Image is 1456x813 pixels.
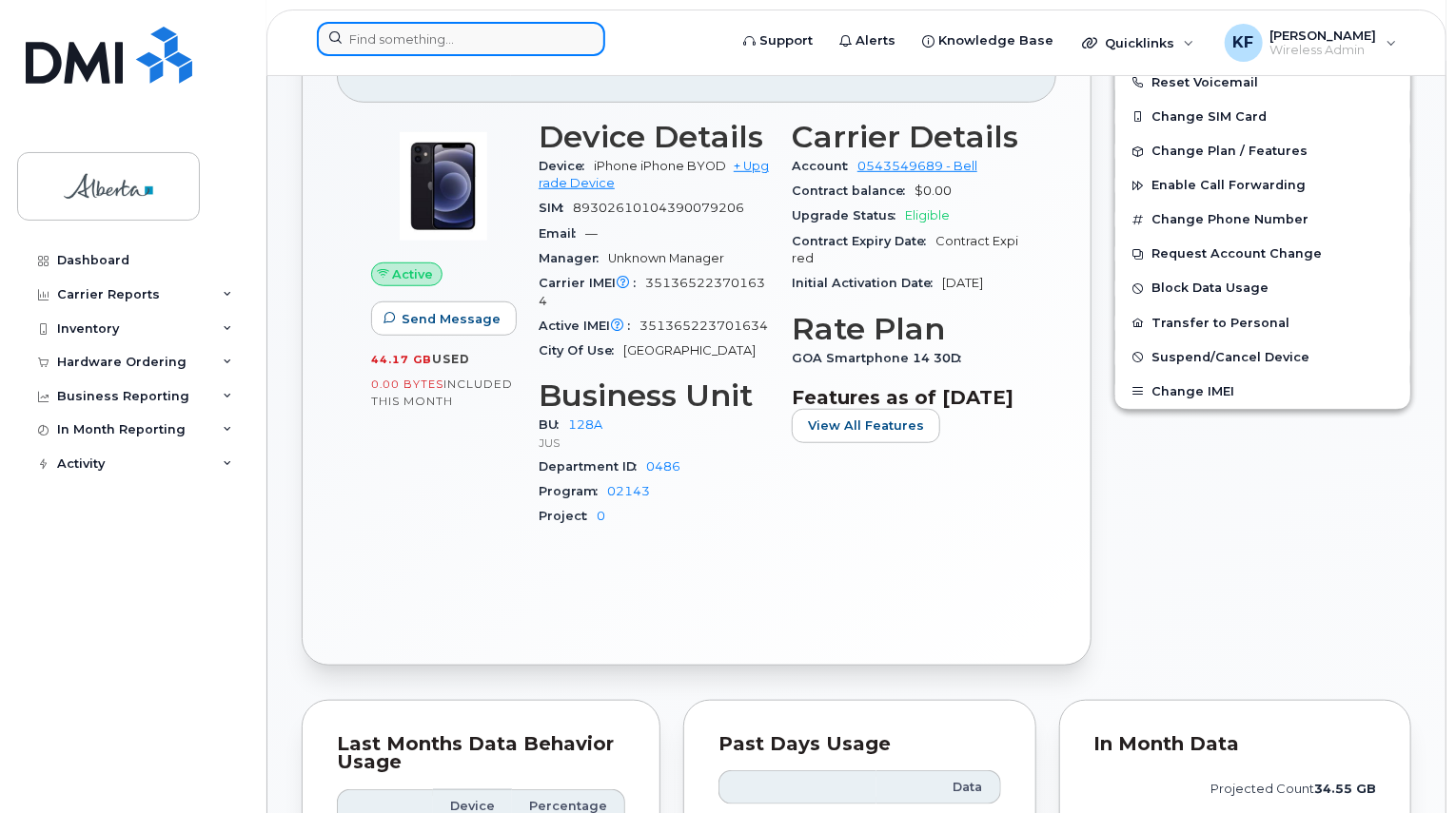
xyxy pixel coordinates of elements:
h3: Rate Plan [792,312,1022,346]
button: Change IMEI [1115,375,1410,409]
span: Active [393,265,434,283]
span: 0.00 Bytes [371,377,443,391]
h3: Device Details [539,120,769,154]
span: SIM [539,201,573,215]
span: Active IMEI [539,319,639,333]
span: 44.17 GB [371,353,432,366]
span: GOA Smartphone 14 30D [792,351,971,365]
a: 02143 [607,484,650,498]
span: Carrier IMEI [539,276,645,290]
a: 0486 [646,459,680,474]
span: used [432,352,470,366]
button: Reset Voicemail [1115,66,1410,100]
a: Support [730,22,826,60]
button: Suspend/Cancel Device [1115,340,1410,375]
span: Contract Expiry Date [792,234,935,248]
span: Quicklinks [1105,35,1174,50]
div: Last Months Data Behavior Usage [337,735,625,772]
button: Transfer to Personal [1115,306,1410,340]
span: Unknown Manager [608,251,724,265]
img: image20231002-3703462-15mqxqi.jpeg [386,129,501,243]
span: Support [759,31,813,50]
div: In Month Data [1094,735,1377,754]
span: 351365223701634 [639,319,768,333]
span: Send Message [402,310,501,328]
span: Knowledge Base [938,31,1053,50]
h3: Carrier Details [792,120,1022,154]
span: [DATE] [942,276,983,290]
span: BU [539,417,568,432]
input: Find something... [317,22,605,56]
button: Change Phone Number [1115,203,1410,237]
a: Knowledge Base [909,22,1067,60]
a: Alerts [826,22,909,60]
div: Past Days Usage [718,735,1001,754]
span: 89302610104390079206 [573,201,744,215]
span: [GEOGRAPHIC_DATA] [623,343,756,358]
span: Device [539,159,594,173]
button: Send Message [371,301,517,336]
span: View All Features [808,416,924,435]
tspan: 34.55 GB [1314,782,1376,796]
span: City Of Use [539,343,623,358]
span: Alerts [856,31,895,50]
h3: Features as of [DATE] [792,386,1022,409]
span: Contract balance [792,184,915,198]
span: included this month [371,377,513,408]
span: 351365223701634 [539,276,765,307]
p: JUS [539,435,769,451]
span: Suspend/Cancel Device [1151,350,1309,364]
a: 128A [568,417,602,432]
button: Change SIM Card [1115,100,1410,134]
h3: Business Unit [539,378,769,413]
div: Quicklinks [1069,24,1208,62]
span: Change Plan / Features [1151,145,1308,159]
span: Program [539,484,607,498]
span: Project [539,509,597,523]
a: 0 [597,509,605,523]
span: — [585,226,598,241]
button: Enable Call Forwarding [1115,168,1410,203]
span: Department ID [539,459,646,474]
span: KF [1233,31,1254,54]
th: Data [876,770,1000,804]
span: [PERSON_NAME] [1270,28,1377,43]
span: Enable Call Forwarding [1151,179,1306,193]
span: Upgrade Status [792,208,905,223]
span: $0.00 [915,184,952,198]
div: Krystle Fuller [1211,24,1410,62]
span: Wireless Admin [1270,43,1377,58]
span: Account [792,159,857,173]
text: projected count [1210,782,1376,796]
span: Manager [539,251,608,265]
button: Block Data Usage [1115,271,1410,305]
span: Eligible [905,208,950,223]
span: Initial Activation Date [792,276,942,290]
button: Request Account Change [1115,237,1410,271]
button: View All Features [792,409,940,443]
span: Email [539,226,585,241]
span: iPhone iPhone BYOD [594,159,726,173]
button: Change Plan / Features [1115,134,1410,168]
a: 0543549689 - Bell [857,159,977,173]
